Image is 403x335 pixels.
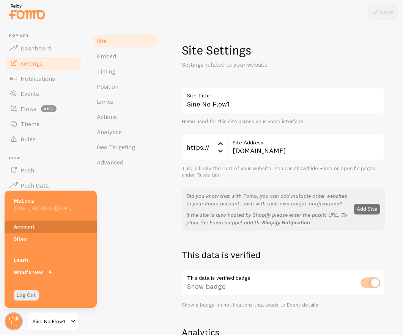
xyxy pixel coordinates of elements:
span: Push Data [20,182,49,189]
span: Sine No Flow1 [33,317,69,326]
label: Site Address [227,134,385,147]
a: Theme [5,116,83,131]
button: Add Site [354,204,380,214]
img: fomo-relay-logo-orange.svg [8,2,46,21]
span: Site [97,37,107,45]
a: Sine No Flow1 [27,312,79,330]
h5: Matevz [14,197,72,205]
a: Timing [92,64,159,79]
a: Shopify Notification [262,219,310,226]
label: Site Title [182,87,385,100]
a: What's New [5,266,97,278]
span: Push [20,166,34,174]
div: https:// [182,134,227,161]
span: Timing [97,67,115,75]
a: Geo Targeting [92,139,159,155]
span: Notifications [20,75,55,82]
p: If the site is also hosted by Shopify please enter the public URL. To plant the Fomo snippet add the [186,211,349,226]
span: Embed [97,52,116,60]
a: Push Data [5,178,83,193]
span: Advanced [97,158,123,166]
a: Settings [5,56,83,71]
a: Push [5,163,83,178]
h1: Site Settings [182,42,385,58]
a: Rules [5,131,83,147]
a: Learn [5,254,97,266]
a: Notifications [5,71,83,86]
a: Events [5,86,83,101]
h2: This data is verified [182,249,385,261]
a: Position [92,79,159,94]
div: Name used for this site across your Fomo interface [182,118,385,125]
a: Analytics [92,124,159,139]
p: Did you know that with Fomo, you can add multiple other websites to your Fomo account, each with ... [186,192,349,207]
a: Advanced [92,155,159,170]
span: Geo Targeting [97,143,135,151]
span: beta [41,105,57,112]
span: Theme [20,120,39,128]
h5: [EMAIL_ADDRESS][DOMAIN_NAME] [14,205,72,211]
span: Pop-ups [9,33,83,38]
a: Sites [5,233,97,245]
input: myhonestcompany.com [227,134,385,161]
div: This is likely the root of your website. You can show/hide Fomo on specific pages under Rules tab [182,165,385,178]
a: Flows beta [5,101,83,116]
a: Dashboard [5,41,83,56]
span: Analytics [97,128,122,136]
a: Limits [92,94,159,109]
a: Actions [92,109,159,124]
span: 4 [46,268,54,276]
a: Account [5,221,97,233]
span: Events [20,90,39,97]
span: Rules [20,135,36,143]
span: Settings [20,59,43,67]
span: Push [9,156,83,161]
span: Limits [97,98,113,105]
span: Position [97,83,118,90]
span: Dashboard [20,44,51,52]
p: Settings related to your website [182,60,364,69]
a: Embed [92,49,159,64]
a: Site [92,33,159,49]
a: Log Out [14,290,39,301]
span: Actions [97,113,117,121]
span: Flows [20,105,36,113]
